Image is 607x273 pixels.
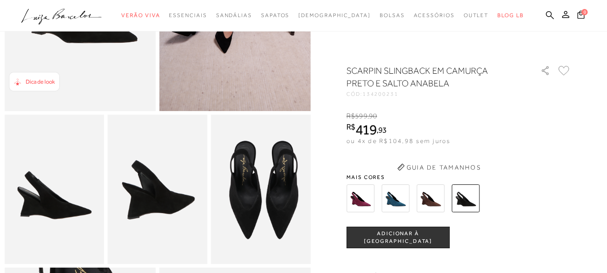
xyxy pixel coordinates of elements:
span: Sapatos [261,12,289,18]
a: categoryNavScreenReaderText [169,7,207,24]
span: 599 [355,112,367,120]
span: Acessórios [414,12,455,18]
img: SCARPIN SLINGBACK EM CAMURÇA AMEIXA E SALTO ANABELA [346,184,374,212]
i: R$ [346,112,355,120]
span: ou 4x de R$104,98 sem juros [346,137,450,144]
a: categoryNavScreenReaderText [380,7,405,24]
i: , [368,112,377,120]
a: noSubCategoriesText [298,7,371,24]
button: ADICIONAR À [GEOGRAPHIC_DATA] [346,227,450,248]
a: categoryNavScreenReaderText [414,7,455,24]
span: 90 [369,112,377,120]
h1: SCARPIN SLINGBACK EM CAMURÇA PRETO E SALTO ANABELA [346,64,515,90]
span: Mais cores [346,175,571,180]
span: 134200231 [363,91,399,97]
span: Dica de look [26,78,55,85]
span: ADICIONAR À [GEOGRAPHIC_DATA] [347,230,449,246]
img: image [211,115,310,264]
span: 93 [378,125,387,134]
span: Essenciais [169,12,207,18]
img: SCARPIN SLINGBACK EM CAMURÇA PRETO E SALTO ANABELA [452,184,479,212]
span: BLOG LB [497,12,523,18]
span: [DEMOGRAPHIC_DATA] [298,12,371,18]
img: image [108,115,208,264]
img: SCARPIN SLINGBACK EM CAMURÇA AZUL DENIM E SALTO ANABELA [381,184,409,212]
span: Outlet [464,12,489,18]
div: CÓD: [346,91,526,97]
img: SCARPIN SLINGBACK EM CAMURÇA CAFÉ E SALTO ANABELA [416,184,444,212]
button: 0 [575,10,587,22]
span: Sandálias [216,12,252,18]
a: categoryNavScreenReaderText [464,7,489,24]
img: image [4,115,104,264]
a: categoryNavScreenReaderText [216,7,252,24]
a: categoryNavScreenReaderText [261,7,289,24]
i: R$ [346,123,355,131]
button: Guia de Tamanhos [394,160,484,175]
span: 0 [581,9,588,15]
span: Bolsas [380,12,405,18]
span: Verão Viva [121,12,160,18]
span: 419 [355,121,377,138]
i: , [377,126,387,134]
a: categoryNavScreenReaderText [121,7,160,24]
a: BLOG LB [497,7,523,24]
